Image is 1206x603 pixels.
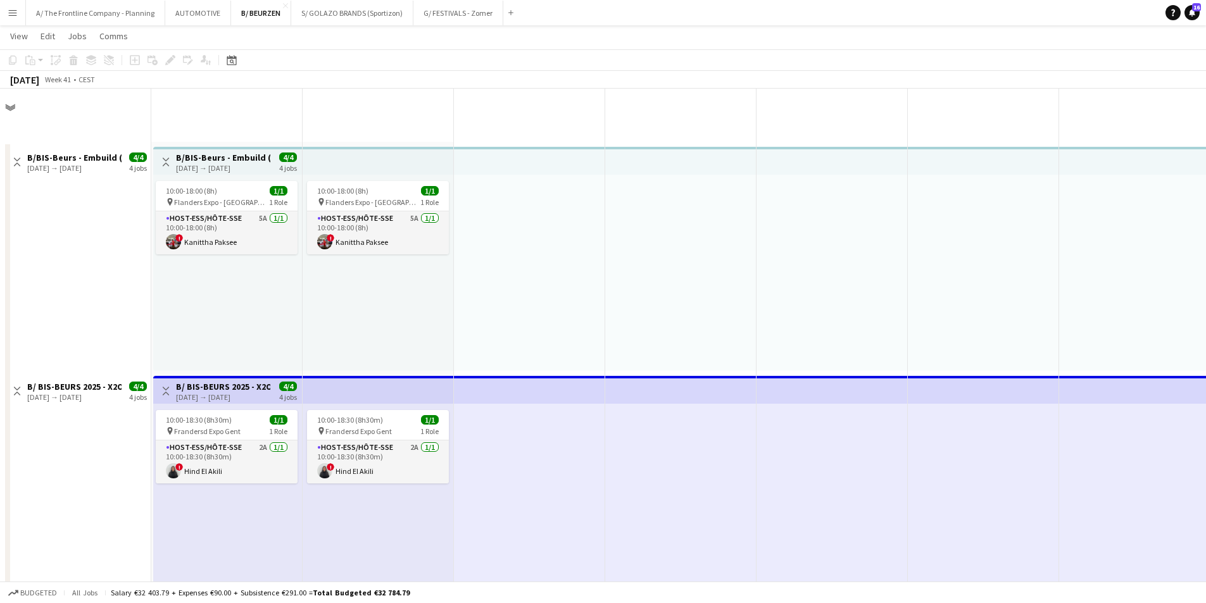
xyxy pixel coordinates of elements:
[129,162,147,173] div: 4 jobs
[174,426,241,436] span: Frandersd Expo Gent
[231,1,291,25] button: B/ BEURZEN
[421,186,439,196] span: 1/1
[413,1,503,25] button: G/ FESTIVALS - Zomer
[79,75,95,84] div: CEST
[63,28,92,44] a: Jobs
[176,381,270,392] h3: B/ BIS-BEURS 2025 - X2O Badkamers - 11+12+18+19/10/25
[269,197,287,207] span: 1 Role
[26,1,165,25] button: A/ The Frontline Company - Planning
[27,381,122,392] h3: B/ BIS-BEURS 2025 - X2O Badkamers - 11+12+18+19/10/25
[68,30,87,42] span: Jobs
[41,30,55,42] span: Edit
[175,463,183,471] span: !
[176,163,270,173] div: [DATE] → [DATE]
[174,197,269,207] span: Flanders Expo - [GEOGRAPHIC_DATA]
[5,28,33,44] a: View
[166,186,217,196] span: 10:00-18:00 (8h)
[325,197,420,207] span: Flanders Expo - [GEOGRAPHIC_DATA]
[269,426,287,436] span: 1 Role
[129,152,147,162] span: 4/4
[270,186,287,196] span: 1/1
[325,426,392,436] span: Frandersd Expo Gent
[279,382,297,391] span: 4/4
[279,152,297,162] span: 4/4
[327,234,334,242] span: !
[20,588,57,597] span: Budgeted
[279,391,297,402] div: 4 jobs
[270,415,287,425] span: 1/1
[99,30,128,42] span: Comms
[156,440,298,483] app-card-role: Host-ess/Hôte-sse2A1/110:00-18:30 (8h30m)!Hind El Akili
[420,426,439,436] span: 1 Role
[27,152,122,163] h3: B/BIS-Beurs - Embuild (11+18+19/10)
[129,391,147,402] div: 4 jobs
[317,186,368,196] span: 10:00-18:00 (8h)
[307,211,449,254] app-card-role: Host-ess/Hôte-sse5A1/110:00-18:00 (8h)!Kanittha Paksee
[1192,3,1201,11] span: 16
[1184,5,1200,20] a: 16
[111,588,410,597] div: Salary €32 403.79 + Expenses €90.00 + Subsistence €291.00 =
[317,415,383,425] span: 10:00-18:30 (8h30m)
[279,162,297,173] div: 4 jobs
[70,588,100,597] span: All jobs
[35,28,60,44] a: Edit
[307,181,449,254] app-job-card: 10:00-18:00 (8h)1/1 Flanders Expo - [GEOGRAPHIC_DATA]1 RoleHost-ess/Hôte-sse5A1/110:00-18:00 (8h)...
[94,28,133,44] a: Comms
[327,463,334,471] span: !
[165,1,231,25] button: AUTOMOTIVE
[176,392,270,402] div: [DATE] → [DATE]
[291,1,413,25] button: S/ GOLAZO BRANDS (Sportizon)
[129,382,147,391] span: 4/4
[420,197,439,207] span: 1 Role
[27,163,122,173] div: [DATE] → [DATE]
[313,588,410,597] span: Total Budgeted €32 784.79
[307,410,449,483] app-job-card: 10:00-18:30 (8h30m)1/1 Frandersd Expo Gent1 RoleHost-ess/Hôte-sse2A1/110:00-18:30 (8h30m)!Hind El...
[307,440,449,483] app-card-role: Host-ess/Hôte-sse2A1/110:00-18:30 (8h30m)!Hind El Akili
[27,392,122,402] div: [DATE] → [DATE]
[42,75,73,84] span: Week 41
[156,410,298,483] app-job-card: 10:00-18:30 (8h30m)1/1 Frandersd Expo Gent1 RoleHost-ess/Hôte-sse2A1/110:00-18:30 (8h30m)!Hind El...
[156,211,298,254] app-card-role: Host-ess/Hôte-sse5A1/110:00-18:00 (8h)!Kanittha Paksee
[421,415,439,425] span: 1/1
[175,234,183,242] span: !
[166,415,232,425] span: 10:00-18:30 (8h30m)
[6,586,59,600] button: Budgeted
[10,73,39,86] div: [DATE]
[10,30,28,42] span: View
[176,152,270,163] h3: B/BIS-Beurs - Embuild (11+18+19/10)
[156,181,298,254] app-job-card: 10:00-18:00 (8h)1/1 Flanders Expo - [GEOGRAPHIC_DATA]1 RoleHost-ess/Hôte-sse5A1/110:00-18:00 (8h)...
